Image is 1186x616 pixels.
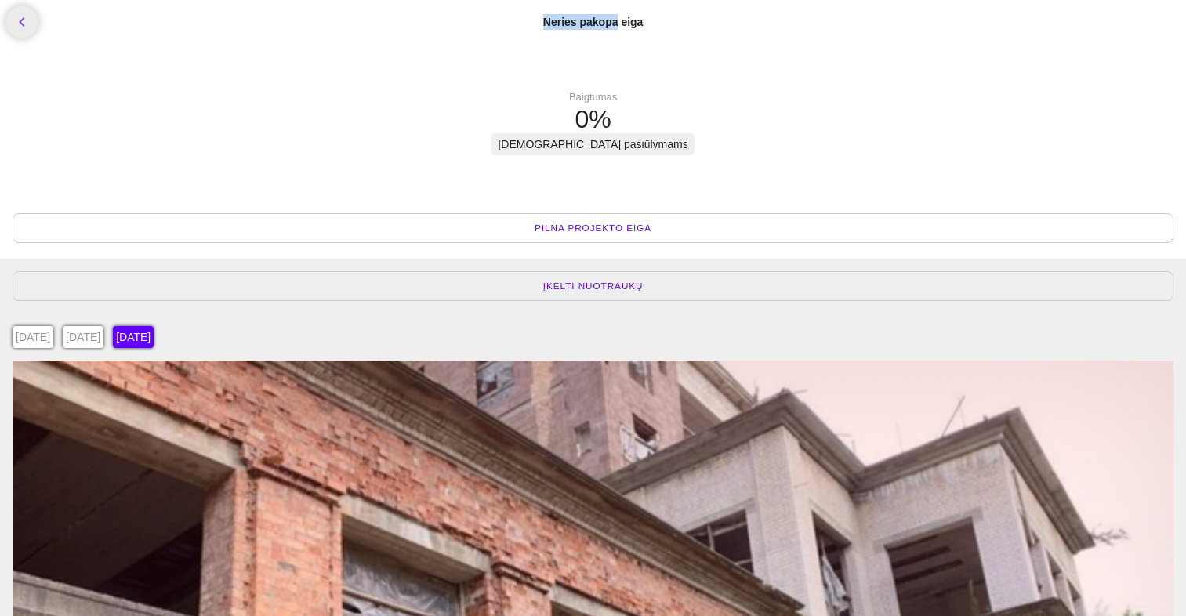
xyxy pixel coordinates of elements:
a: [DATE] [113,326,163,348]
div: [DATE] [113,326,154,348]
a: [DATE] [13,326,63,348]
a: [DATE] [63,326,113,348]
span: Įkelti nuotraukų [543,278,644,294]
a: chevron_left [6,6,38,38]
i: chevron_left [13,13,31,31]
div: [DEMOGRAPHIC_DATA] pasiūlymams [491,133,694,155]
div: [DATE] [63,326,103,348]
div: Neries pakopa eiga [543,14,644,30]
div: [DATE] [13,326,53,348]
div: 0% [575,111,611,127]
div: Baigtumas [569,89,617,105]
span: Pilna projekto eiga [535,220,651,236]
